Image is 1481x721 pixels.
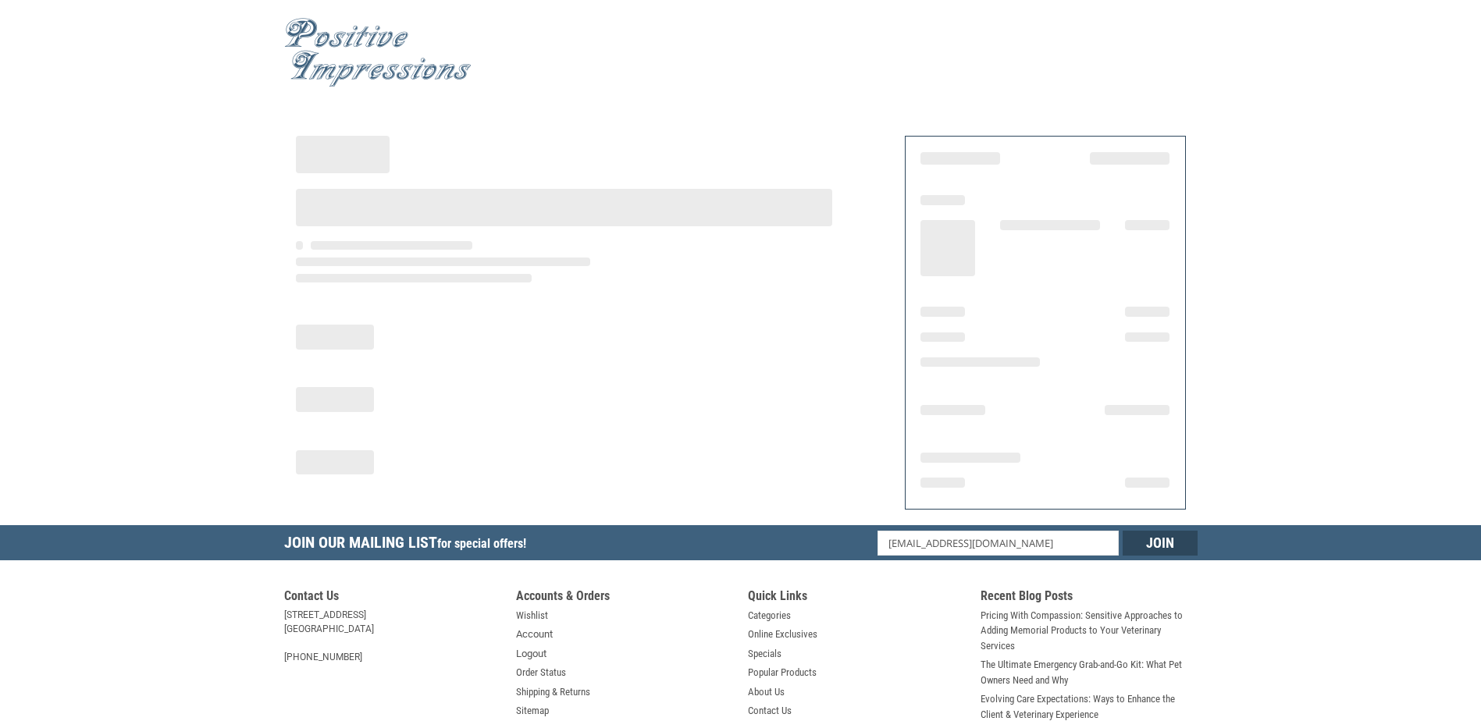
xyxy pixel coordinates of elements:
input: Join [1123,531,1198,556]
h5: Contact Us [284,588,501,608]
a: Logout [516,646,546,662]
a: Account [516,627,553,642]
span: for special offers! [437,536,526,551]
a: Sitemap [516,703,549,719]
a: Categories [748,608,791,623]
h5: Join Our Mailing List [284,525,534,565]
a: Online Exclusives [748,627,817,642]
h5: Recent Blog Posts [981,588,1198,608]
a: The Ultimate Emergency Grab-and-Go Kit: What Pet Owners Need and Why [981,657,1198,687]
a: Specials [748,646,781,662]
a: Popular Products [748,665,817,680]
a: Pricing With Compassion: Sensitive Approaches to Adding Memorial Products to Your Veterinary Serv... [981,608,1198,654]
address: [STREET_ADDRESS] [GEOGRAPHIC_DATA] [PHONE_NUMBER] [284,608,501,664]
a: About Us [748,684,785,700]
a: Shipping & Returns [516,684,590,700]
input: Email [878,531,1119,556]
a: Order Status [516,665,566,680]
a: Contact Us [748,703,792,719]
img: Positive Impressions [284,18,472,87]
a: Wishlist [516,608,548,623]
h5: Quick Links [748,588,965,608]
h5: Accounts & Orders [516,588,733,608]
